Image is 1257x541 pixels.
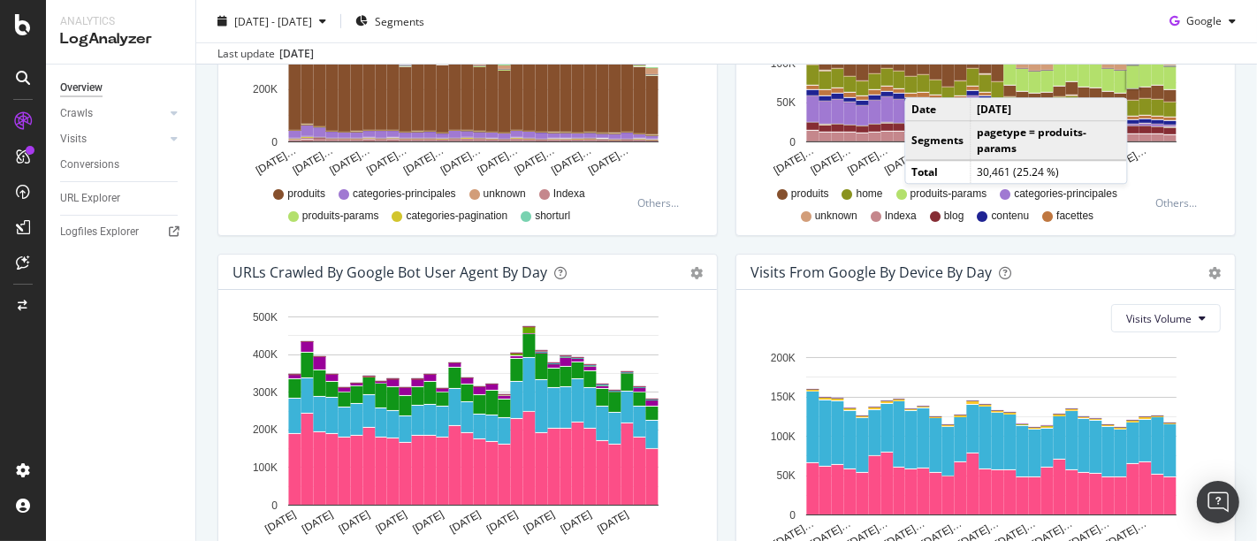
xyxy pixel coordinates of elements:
[337,508,372,536] text: [DATE]
[411,508,446,536] text: [DATE]
[300,508,335,536] text: [DATE]
[944,209,964,224] span: blog
[535,209,570,224] span: shorturl
[60,189,120,208] div: URL Explorer
[1014,187,1117,202] span: categories-principales
[271,499,278,512] text: 0
[1162,7,1243,35] button: Google
[253,461,278,474] text: 100K
[559,508,594,536] text: [DATE]
[253,424,278,437] text: 200K
[302,209,379,224] span: produits-params
[815,209,857,224] span: unknown
[1126,311,1192,326] span: Visits Volume
[60,130,165,149] a: Visits
[406,209,507,224] span: categories-pagination
[906,99,971,122] td: Date
[60,223,139,241] div: Logfiles Explorer
[1056,209,1093,224] span: facettes
[60,14,181,29] div: Analytics
[484,187,526,202] span: unknown
[263,508,298,536] text: [DATE]
[447,508,483,536] text: [DATE]
[906,160,971,183] td: Total
[791,187,829,202] span: produits
[60,223,183,241] a: Logfiles Explorer
[1111,304,1221,332] button: Visits Volume
[771,431,796,443] text: 100K
[553,187,585,202] span: Indexa
[637,195,687,210] div: Others...
[287,187,325,202] span: produits
[253,84,278,96] text: 200K
[60,104,165,123] a: Crawls
[60,156,183,174] a: Conversions
[60,189,183,208] a: URL Explorer
[1197,481,1239,523] div: Open Intercom Messenger
[60,156,119,174] div: Conversions
[484,508,520,536] text: [DATE]
[234,13,312,28] span: [DATE] - [DATE]
[992,209,1030,224] span: contenu
[60,130,87,149] div: Visits
[971,99,1127,122] td: [DATE]
[279,46,314,62] div: [DATE]
[522,508,557,536] text: [DATE]
[1155,195,1205,210] div: Others...
[906,121,971,160] td: Segments
[789,509,796,522] text: 0
[374,508,409,536] text: [DATE]
[771,57,796,70] text: 100K
[596,508,631,536] text: [DATE]
[353,187,456,202] span: categories-principales
[60,104,93,123] div: Crawls
[253,349,278,362] text: 400K
[857,187,883,202] span: home
[910,187,987,202] span: produits-params
[232,263,547,281] div: URLs Crawled by Google bot User Agent By Day
[60,79,183,97] a: Overview
[60,29,181,50] div: LogAnalyzer
[750,263,992,281] div: Visits From Google By Device By Day
[885,209,917,224] span: Indexa
[253,386,278,399] text: 300K
[771,352,796,364] text: 200K
[1186,13,1222,28] span: Google
[690,267,703,279] div: gear
[777,469,796,482] text: 50K
[1208,267,1221,279] div: gear
[789,136,796,149] text: 0
[60,79,103,97] div: Overview
[253,311,278,324] text: 500K
[771,391,796,403] text: 150K
[217,46,314,62] div: Last update
[777,96,796,109] text: 50K
[971,121,1127,160] td: pagetype = produits-params
[210,7,333,35] button: [DATE] - [DATE]
[971,160,1127,183] td: 30,461 (25.24 %)
[375,13,424,28] span: Segments
[348,7,431,35] button: Segments
[271,136,278,149] text: 0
